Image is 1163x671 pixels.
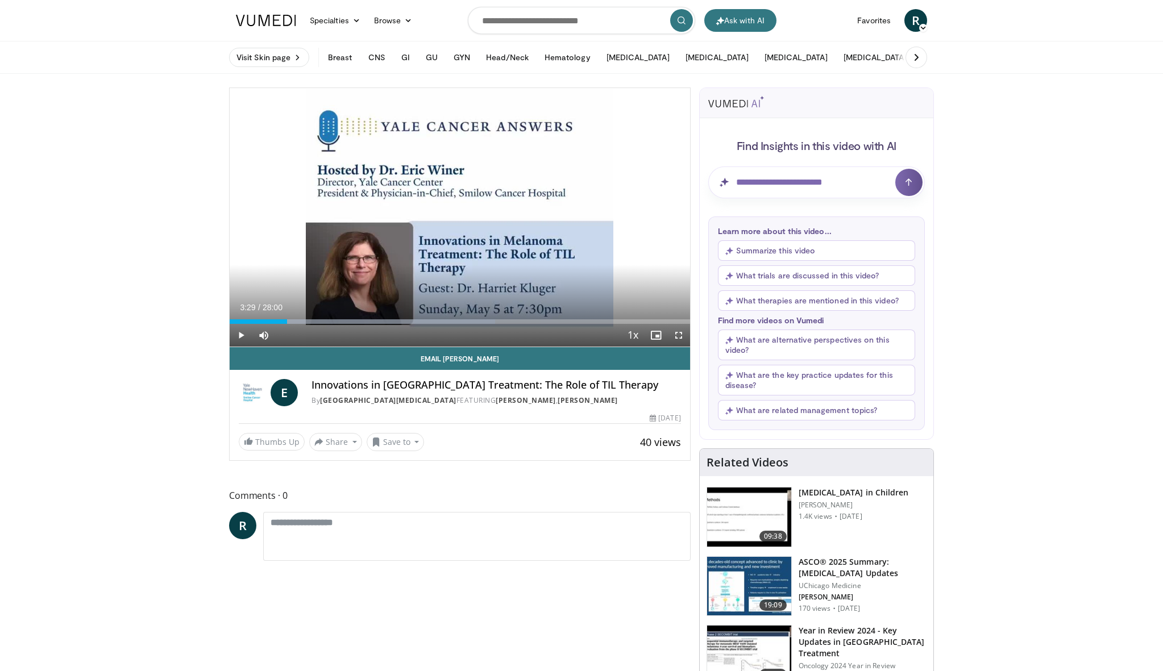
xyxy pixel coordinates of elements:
span: 19:09 [759,599,787,611]
p: Find more videos on Vumedi [718,315,915,325]
button: Breast [321,46,359,69]
button: Share [309,433,362,451]
a: R [229,512,256,539]
a: R [904,9,927,32]
img: Yale Cancer Center [239,379,266,406]
p: Oncology 2024 Year in Review [799,661,927,670]
a: Favorites [850,9,898,32]
button: Playback Rate [622,324,645,347]
button: GYN [447,46,477,69]
span: 09:38 [759,531,787,542]
img: e3f8699c-655a-40d7-9e09-ddaffb4702c0.150x105_q85_crop-smart_upscale.jpg [707,557,791,616]
button: Enable picture-in-picture mode [645,324,667,347]
a: [GEOGRAPHIC_DATA][MEDICAL_DATA] [320,395,456,405]
span: Comments 0 [229,488,691,503]
button: Ask with AI [704,9,776,32]
span: / [258,303,260,312]
a: [PERSON_NAME] [496,395,556,405]
div: · [833,604,836,613]
button: [MEDICAL_DATA] [837,46,913,69]
button: What are related management topics? [718,400,915,420]
p: 170 views [799,604,830,613]
p: [DATE] [838,604,861,613]
a: Specialties [303,9,367,32]
div: [DATE] [650,413,680,423]
button: [MEDICAL_DATA] [679,46,755,69]
p: 1.4K views [799,512,832,521]
button: GU [419,46,445,69]
button: Summarize this video [718,240,915,261]
img: vumedi-ai-logo.svg [708,96,764,107]
p: [PERSON_NAME] [799,593,927,602]
div: · [834,512,837,521]
a: Browse [367,9,419,32]
a: [PERSON_NAME] [558,395,618,405]
input: Search topics, interventions [468,7,695,34]
p: [PERSON_NAME] [799,501,909,510]
p: UChicago Medicine [799,581,927,590]
p: Learn more about this video... [718,226,915,236]
h4: Innovations in [GEOGRAPHIC_DATA] Treatment: The Role of TIL Therapy [311,379,681,391]
button: Head/Neck [479,46,535,69]
h3: ASCO® 2025 Summary: [MEDICAL_DATA] Updates [799,556,927,579]
button: Mute [252,324,275,347]
img: 02d29aa9-807e-4988-be31-987865366474.150x105_q85_crop-smart_upscale.jpg [707,487,791,547]
a: E [271,379,298,406]
button: What therapies are mentioned in this video? [718,290,915,311]
a: 19:09 ASCO® 2025 Summary: [MEDICAL_DATA] Updates UChicago Medicine [PERSON_NAME] 170 views · [DATE] [707,556,927,616]
input: Question for AI [708,166,925,198]
span: 28:00 [263,303,283,312]
a: Thumbs Up [239,433,305,451]
div: By FEATURING , [311,395,681,406]
span: 3:29 [240,303,255,312]
button: What trials are discussed in this video? [718,265,915,286]
button: CNS [362,46,392,69]
a: Visit Skin page [229,48,309,67]
button: Hematology [538,46,597,69]
button: Play [230,324,252,347]
button: What are alternative perspectives on this video? [718,330,915,360]
img: VuMedi Logo [236,15,296,26]
a: 09:38 [MEDICAL_DATA] in Children [PERSON_NAME] 1.4K views · [DATE] [707,487,927,547]
button: [MEDICAL_DATA] [758,46,834,69]
a: Email [PERSON_NAME] [230,347,690,370]
button: Fullscreen [667,324,690,347]
button: Save to [367,433,425,451]
h4: Related Videos [707,456,788,469]
button: GI [394,46,417,69]
div: Progress Bar [230,319,690,324]
button: [MEDICAL_DATA] [600,46,676,69]
h4: Find Insights in this video with AI [708,138,925,153]
p: [DATE] [840,512,862,521]
video-js: Video Player [230,88,690,347]
h3: [MEDICAL_DATA] in Children [799,487,909,498]
button: What are the key practice updates for this disease? [718,365,915,395]
span: 40 views [640,435,681,449]
h3: Year in Review 2024 - Key Updates in [GEOGRAPHIC_DATA] Treatment [799,625,927,659]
